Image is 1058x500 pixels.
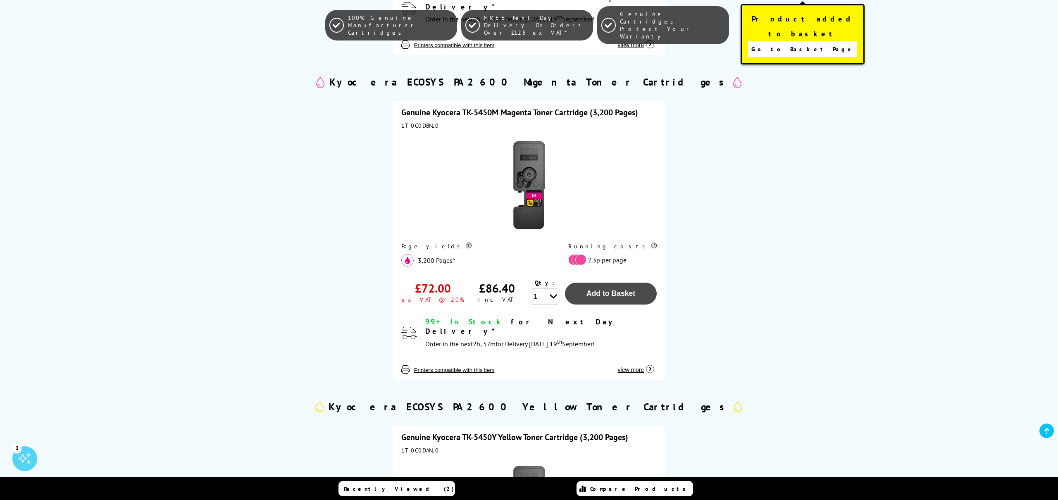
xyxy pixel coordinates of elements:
[484,14,589,36] span: FREE Next Day Delivery On Orders Over £125 ex VAT*
[338,481,455,496] a: Recently Viewed (2)
[568,254,653,265] li: 2.3p per page
[615,358,657,374] button: view more
[477,133,581,237] img: Kyocera TK-5450M Magenta Toner Cartridge (3,200 Pages)
[590,485,690,493] span: Compare Products
[401,432,628,443] a: Genuine Kyocera TK-5450Y Yellow Toner Cartridge (3,200 Pages)
[425,317,504,326] span: 99+ In Stock
[401,122,657,129] div: 1T0C0DBNL0
[479,281,515,296] div: £86.40
[344,485,454,493] span: Recently Viewed (2)
[568,243,657,250] div: Running costs
[418,256,455,264] span: 3,200 Pages*
[425,317,657,350] div: modal_delivery
[329,400,729,413] h2: Kyocera ECOSYS PA2600 Yellow Toner Cartridges
[741,4,865,64] div: Product added to basket
[557,338,562,345] sup: th
[12,443,21,452] div: 3
[535,279,554,286] span: Qty:
[425,340,595,348] span: Order in the next for Delivery [DATE] 19 September!
[478,296,516,303] div: inc VAT
[412,367,497,374] button: Printers compatible with this item
[348,14,453,36] span: 100% Genuine Manufacturer Cartridges
[473,340,496,348] span: 2h, 57m
[402,296,464,303] div: ex VAT @ 20%
[415,281,451,296] div: £72.00
[586,289,635,298] span: Add to Basket
[401,107,638,118] a: Genuine Kyocera TK-5450M Magenta Toner Cartridge (3,200 Pages)
[618,367,644,373] span: view more
[748,41,857,57] a: Go to Basket Page
[565,283,657,305] button: Add to Basket
[401,447,657,454] div: 1T0C0DANL0
[577,481,693,496] a: Compare Products
[401,254,414,267] img: magenta_icon.svg
[620,10,724,40] span: Genuine Cartridges Protect Your Warranty
[329,76,729,88] h2: Kyocera ECOSYS PA2600 Magenta Toner Cartridges
[751,43,854,55] span: Go to Basket Page
[425,317,616,336] span: for Next Day Delivery*
[401,243,555,250] div: Page yields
